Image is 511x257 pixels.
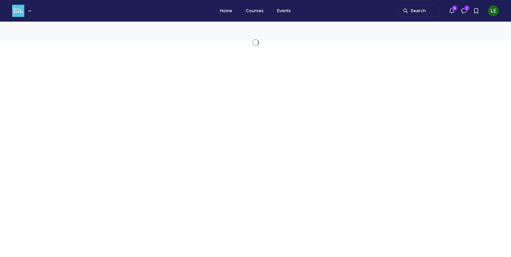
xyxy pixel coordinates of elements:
button: Notifications [446,5,458,17]
a: Home [215,5,238,17]
button: User menu options [488,5,499,16]
a: Events [272,5,296,17]
button: Bookmarks [470,5,482,17]
button: Less Awkward Hub logo [12,4,33,18]
img: Less Awkward Hub logo [12,5,24,17]
div: LE [488,5,499,16]
button: Search [397,5,440,17]
button: Direct messages [458,5,470,17]
a: Courses [240,5,269,17]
